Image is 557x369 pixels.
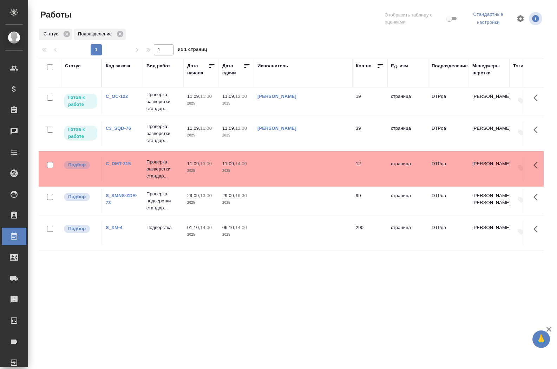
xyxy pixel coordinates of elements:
span: 🙏 [535,332,547,347]
p: 2025 [187,132,215,139]
p: [PERSON_NAME], [PERSON_NAME] [472,192,506,206]
td: 290 [352,221,387,245]
div: Можно подбирать исполнителей [63,192,98,202]
div: Код заказа [106,62,130,69]
p: 11:00 [200,94,212,99]
p: 14:00 [235,161,247,166]
div: Дата начала [187,62,208,76]
div: Подразделение [432,62,468,69]
button: Здесь прячутся важные кнопки [529,89,546,106]
p: 16:30 [235,193,247,198]
div: Вид работ [146,62,170,69]
p: 11.09, [222,126,235,131]
td: страница [387,189,428,213]
p: 11.09, [222,94,235,99]
div: Можно подбирать исполнителей [63,224,98,234]
td: DTPqa [428,189,469,213]
a: S_XM-4 [106,225,123,230]
p: 14:00 [235,225,247,230]
div: Кол-во [356,62,372,69]
p: [PERSON_NAME] [472,93,506,100]
p: 11.09, [187,94,200,99]
div: Ед. изм [391,62,408,69]
div: Исполнитель [257,62,288,69]
p: Подбор [68,193,86,200]
button: Здесь прячутся важные кнопки [529,157,546,174]
p: Статус [44,31,61,38]
p: 12:00 [235,94,247,99]
td: DTPqa [428,157,469,181]
p: 2025 [187,100,215,107]
p: 12:00 [235,126,247,131]
a: C_DMT-315 [106,161,131,166]
p: Проверка разверстки стандар... [146,123,180,144]
p: 14:00 [200,225,212,230]
span: Посмотреть информацию [529,12,544,25]
div: split button [464,9,512,28]
p: 2025 [222,199,250,206]
p: Подбор [68,225,86,232]
p: 29.09, [222,193,235,198]
td: страница [387,121,428,146]
button: Добавить тэги [513,93,529,108]
td: 39 [352,121,387,146]
td: страница [387,221,428,245]
p: 11:00 [200,126,212,131]
p: [PERSON_NAME] [472,224,506,231]
span: Отобразить таблицу с оценками [385,12,445,26]
p: 11.09, [222,161,235,166]
p: 11.09, [187,161,200,166]
button: Здесь прячутся важные кнопки [529,221,546,237]
td: DTPqa [428,89,469,114]
td: 19 [352,89,387,114]
td: 99 [352,189,387,213]
button: Добавить тэги [513,160,529,176]
p: Подразделение [78,31,114,38]
p: 2025 [187,231,215,238]
td: 12 [352,157,387,181]
div: Тэги работы [513,62,542,69]
p: 01.10, [187,225,200,230]
span: Настроить таблицу [512,10,529,27]
a: C3_SQD-76 [106,126,131,131]
p: 2025 [222,167,250,174]
a: S_SMNS-ZDR-73 [106,193,137,205]
span: из 1 страниц [178,45,207,55]
div: Статус [65,62,81,69]
div: Статус [39,29,72,40]
button: Здесь прячутся важные кнопки [529,189,546,206]
p: Готов к работе [68,94,93,108]
p: 11.09, [187,126,200,131]
p: Проверка разверстки стандар... [146,159,180,180]
td: страница [387,89,428,114]
p: Подверстка [146,224,180,231]
button: Добавить тэги [513,192,529,208]
button: Добавить тэги [513,224,529,240]
p: 2025 [222,132,250,139]
a: [PERSON_NAME] [257,94,296,99]
a: [PERSON_NAME] [257,126,296,131]
p: [PERSON_NAME] [472,125,506,132]
button: 🙏 [532,330,550,348]
p: Проверка разверстки стандар... [146,91,180,112]
p: 2025 [187,199,215,206]
div: Менеджеры верстки [472,62,506,76]
p: 06.10, [222,225,235,230]
a: C_OC-122 [106,94,128,99]
button: Здесь прячутся важные кнопки [529,121,546,138]
td: DTPqa [428,121,469,146]
p: 13:00 [200,161,212,166]
p: [PERSON_NAME] [472,160,506,167]
p: Готов к работе [68,126,93,140]
p: Подбор [68,161,86,168]
p: 29.09, [187,193,200,198]
span: Работы [39,9,72,20]
p: Проверка подверстки стандар... [146,190,180,212]
div: Подразделение [74,29,126,40]
button: Добавить тэги [513,125,529,140]
div: Дата сдачи [222,62,243,76]
p: 2025 [222,100,250,107]
p: 2025 [187,167,215,174]
td: DTPqa [428,221,469,245]
div: Исполнитель может приступить к работе [63,125,98,141]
